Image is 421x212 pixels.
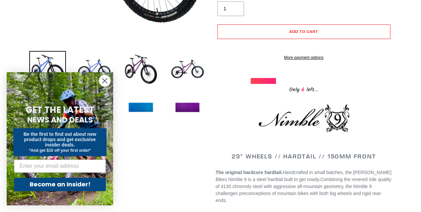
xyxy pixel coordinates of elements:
button: Add to cart [217,24,390,39]
button: Close dialog [99,75,110,87]
span: 6 [300,86,307,94]
span: *And get $10 off your first order* [29,148,91,153]
span: GET THE LATEST [26,104,94,116]
span: 29" WHEELS // HARDTAIL // 150MM FRONT [232,152,376,160]
strong: The original hardcore hardtail. [216,170,283,175]
img: Load image into Gallery viewer, NIMBLE 9 - Complete Bike [122,51,159,88]
img: Load image into Gallery viewer, NIMBLE 9 - Complete Bike [76,51,112,88]
img: Load image into Gallery viewer, NIMBLE 9 - Complete Bike [122,90,159,126]
img: Load image into Gallery viewer, NIMBLE 9 - Complete Bike [29,51,66,88]
input: Enter your email address [14,159,106,173]
span: NEWS AND DEALS [27,114,93,125]
span: Be the first to find out about new product drops and get exclusive insider deals. [24,131,97,147]
a: More payment options [217,55,390,61]
div: Only left... [251,84,357,94]
span: Add to cart [289,29,318,34]
button: Become an Insider! [14,178,106,191]
span: Handcrafted in small batches, the [PERSON_NAME] Bikes Nimble 9 is a steel hardtail built to get r... [216,170,391,182]
img: Load image into Gallery viewer, NIMBLE 9 - Complete Bike [169,51,206,88]
img: Load image into Gallery viewer, NIMBLE 9 - Complete Bike [169,90,206,126]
